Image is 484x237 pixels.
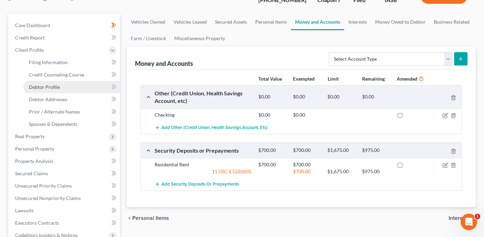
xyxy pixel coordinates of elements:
span: Property Analysis [15,158,53,164]
button: Add Security Deposits or Prepayments [155,178,239,190]
button: chevron_left Personal Items [127,215,169,221]
span: Unsecured Priority Claims [15,183,72,189]
a: Money and Accounts [291,14,344,30]
iframe: Intercom live chat [461,214,477,230]
span: Prior / Alternate Names [29,109,80,115]
a: Property Analysis [10,155,120,167]
a: Debtor Profile [23,81,120,93]
a: Executory Contracts [10,217,120,229]
div: $700.00 [255,161,290,168]
div: $700.00 [255,147,290,154]
span: Spouses & Dependents [29,121,77,127]
span: Client Profile [15,47,44,53]
div: $0.00 [290,94,324,100]
span: Interests [449,215,470,221]
div: Money and Accounts [135,59,193,68]
div: $0.00 [324,94,359,100]
div: $700.00 [290,161,324,168]
strong: Amended [397,76,417,82]
span: Lawsuits [15,208,34,213]
strong: Limit [328,76,339,82]
span: Debtor Profile [29,84,60,90]
span: Real Property [15,133,45,139]
a: Farm / Livestock [127,30,170,47]
div: $1,675.00 [324,168,359,175]
span: 1 [475,214,480,219]
span: Credit Report [15,35,45,40]
a: Credit Counseling Course [23,69,120,81]
div: Residential Rent [151,161,255,168]
div: $0.00 [255,94,290,100]
button: Add Other (Credit Union, Health Savings Account, etc) [155,121,268,134]
div: Other (Credit Union, Health Savings Account, etc) [151,90,255,104]
a: Secured Assets [211,14,251,30]
span: Filing Information [29,59,68,65]
a: Miscellaneous Property [170,30,229,47]
a: Spouses & Dependents [23,118,120,130]
a: Interests [344,14,371,30]
a: Vehicles Owned [127,14,169,30]
a: Prior / Alternate Names [23,106,120,118]
a: Lawsuits [10,204,120,217]
a: Case Dashboard [10,19,120,32]
div: $0.00 [255,111,290,118]
a: Personal Items [251,14,291,30]
a: Filing Information [23,56,120,69]
button: Interests chevron_right [449,215,476,221]
div: $0.00 [359,94,393,100]
span: Personal Items [132,215,169,221]
span: Personal Property [15,146,54,152]
span: Add Security Deposits or Prepayments [161,181,239,187]
a: Business Related [430,14,474,30]
div: $1,675.00 [324,147,359,154]
span: Secured Claims [15,170,48,176]
div: $0.00 [290,111,324,118]
a: Unsecured Priority Claims [10,180,120,192]
div: 11 USC § 522(d)(5) [151,168,255,175]
i: chevron_left [127,215,132,221]
span: Case Dashboard [15,22,50,28]
div: Checking [151,111,255,118]
div: $975.00 [359,168,393,175]
strong: Exempted [293,76,315,82]
div: $975.00 [359,147,393,154]
a: Debtor Addresses [23,93,120,106]
a: Unsecured Nonpriority Claims [10,192,120,204]
div: $700.00 [290,168,324,175]
a: Secured Claims [10,167,120,180]
strong: Remaining [362,76,385,82]
span: Unsecured Nonpriority Claims [15,195,81,201]
div: Security Deposits or Prepayments [151,147,255,154]
span: Debtor Addresses [29,96,67,102]
span: Add Other (Credit Union, Health Savings Account, etc) [161,125,268,130]
a: Money Owed to Debtor [371,14,430,30]
a: Vehicles Leased [169,14,211,30]
span: Executory Contracts [15,220,59,226]
strong: Total Value [258,76,282,82]
span: Credit Counseling Course [29,72,84,78]
a: Credit Report [10,32,120,44]
div: $700.00 [290,147,324,154]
